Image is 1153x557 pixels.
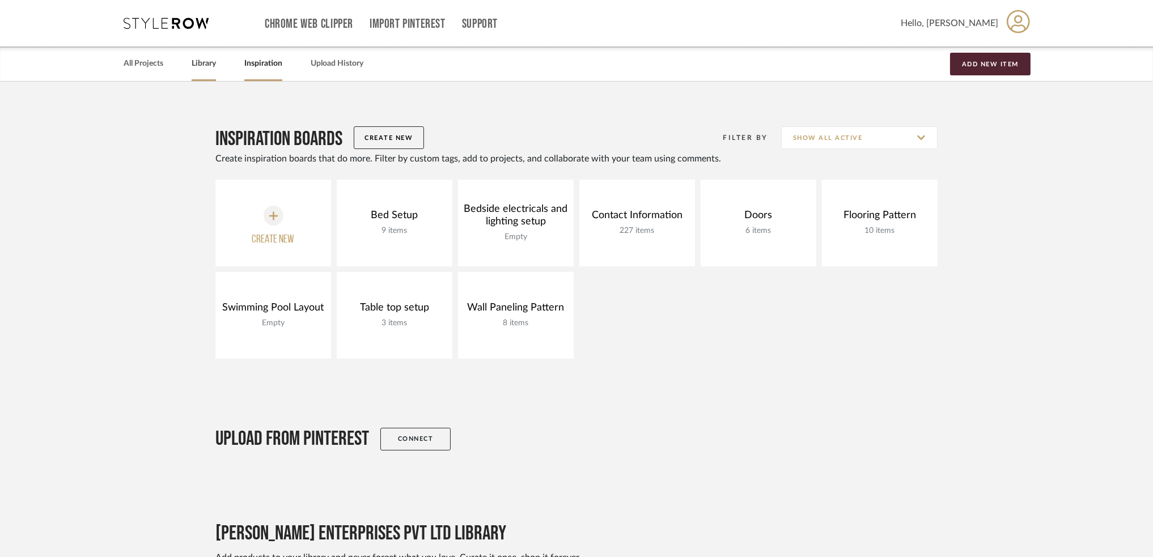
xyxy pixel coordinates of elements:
div: 6 items [742,224,775,237]
div: Bed Setup [368,209,421,222]
button: Add New Item [950,53,1031,75]
div: Filter By [709,132,768,143]
a: Swimming Pool LayoutEmpty [215,272,331,359]
button: Create New [354,126,424,149]
div: Doors [742,209,775,222]
div: Empty [458,231,574,243]
a: Library [192,56,216,71]
div: Swimming Pool Layout [220,301,327,314]
a: All Projects [124,56,163,71]
a: Bedside electricals and lighting setupEmpty [458,180,574,266]
div: 10 items [841,224,919,237]
div: Flooring Pattern [841,209,919,222]
div: Empty [220,317,327,329]
a: Contact Information227 items [579,180,695,266]
div: Wall Paneling Pattern [465,301,567,314]
span: Hello, [PERSON_NAME] [901,16,998,30]
a: Bed Setup9 items [337,180,452,266]
a: Wall Paneling Pattern8 items [458,272,574,359]
a: Doors6 items [701,180,816,266]
div: Create inspiration boards that do more. Filter by custom tags, add to projects, and collaborate w... [215,152,938,165]
div: 227 items [589,224,685,237]
div: 8 items [465,317,567,329]
h2: Inspiration Boards [215,127,342,152]
div: 3 items [357,317,432,329]
button: Create new [215,180,331,266]
div: Bedside electricals and lighting setup [458,203,574,228]
div: 9 items [368,224,421,237]
h2: Upload From Pinterest [215,427,369,452]
div: Table top setup [357,301,432,314]
a: Table top setup3 items [337,272,452,359]
div: Contact Information [589,209,685,222]
div: Create new [252,231,295,248]
a: Flooring Pattern10 items [822,180,938,266]
a: Import Pinterest [370,19,446,29]
a: Chrome Web Clipper [265,19,353,29]
a: Upload History [311,56,363,71]
a: Support [462,19,498,29]
a: Connect [380,428,451,450]
a: Inspiration [244,56,282,71]
h2: [PERSON_NAME] enterprises pvt ltd Library [215,521,506,546]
